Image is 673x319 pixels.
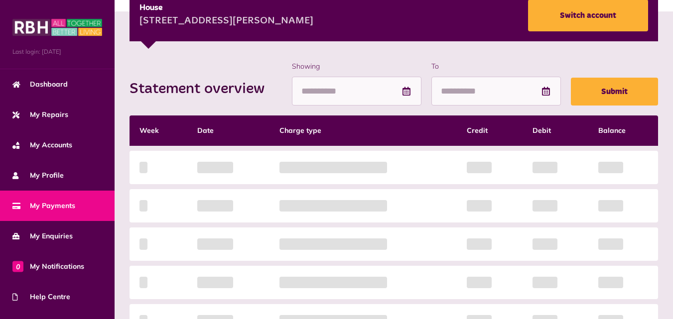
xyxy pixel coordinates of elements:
span: My Enquiries [12,231,73,241]
span: My Notifications [12,261,84,272]
span: My Profile [12,170,64,181]
span: Dashboard [12,79,68,90]
div: House [139,2,313,14]
span: My Accounts [12,140,72,150]
span: Help Centre [12,292,70,302]
span: 0 [12,261,23,272]
span: Last login: [DATE] [12,47,102,56]
span: My Repairs [12,109,68,120]
img: MyRBH [12,17,102,37]
div: [STREET_ADDRESS][PERSON_NAME] [139,14,313,29]
span: My Payments [12,201,75,211]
